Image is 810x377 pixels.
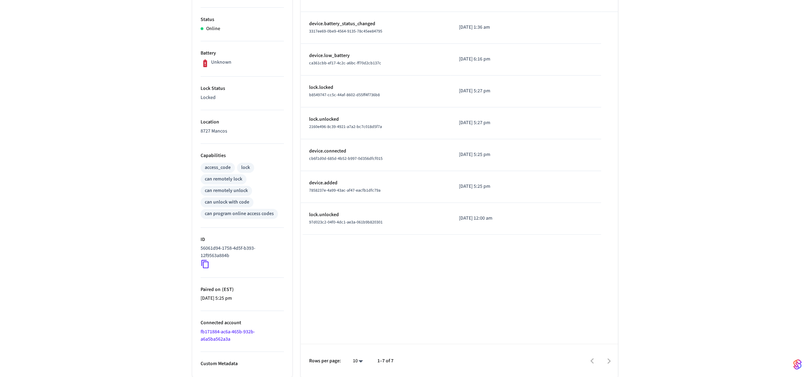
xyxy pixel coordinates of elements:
p: Status [201,16,284,23]
p: Paired on [201,286,284,293]
p: [DATE] 5:27 pm [459,119,525,127]
p: [DATE] 5:25 pm [201,295,284,302]
div: 10 [349,356,366,366]
p: device.added [309,179,442,187]
div: can unlock with code [205,199,249,206]
p: Capabilities [201,152,284,159]
p: [DATE] 5:25 pm [459,151,525,158]
div: can program online access codes [205,210,274,218]
p: Location [201,119,284,126]
p: Online [206,25,220,33]
p: Unknown [211,59,231,66]
a: fb171884-ac6a-465b-932b-a6a5ba562a3a [201,328,255,343]
p: 1–7 of 7 [377,357,393,365]
p: [DATE] 12:00 am [459,215,525,222]
p: device.low_battery [309,52,442,59]
p: Locked [201,94,284,101]
span: ( EST ) [221,286,234,293]
span: 7858237e-4a99-43ac-af47-eacfb1dfc79a [309,187,380,193]
p: 8727 Mancos [201,128,284,135]
p: Rows per page: [309,357,341,365]
p: lock.locked [309,84,442,91]
div: can remotely lock [205,176,242,183]
p: Lock Status [201,85,284,92]
span: b8549747-cc5c-44af-8602-d55ff4f736b8 [309,92,380,98]
p: Connected account [201,319,284,327]
p: lock.unlocked [309,211,442,219]
div: access_code [205,164,231,171]
img: SeamLogoGradient.69752ec5.svg [793,359,802,370]
p: device.connected [309,148,442,155]
p: [DATE] 1:36 am [459,24,525,31]
p: 56061d94-1758-4d5f-b393-12f9563a884b [201,245,281,259]
p: [DATE] 6:16 pm [459,56,525,63]
span: cb6f1d0d-685d-4b52-b997-0d356dfcf015 [309,156,383,162]
p: ID [201,236,284,243]
p: lock.unlocked [309,116,442,123]
p: device.battery_status_changed [309,20,442,28]
p: [DATE] 5:27 pm [459,87,525,95]
span: 97d023c2-04f0-4dc1-ae3a-061b9b820301 [309,219,383,225]
p: Battery [201,50,284,57]
p: Custom Metadata [201,360,284,368]
div: lock [241,164,250,171]
p: [DATE] 5:25 pm [459,183,525,190]
span: 2160e496-8c39-4921-a7a2-bc7c018d5f7a [309,124,382,130]
span: 3317ee69-0be9-4564-9135-78c45ee84795 [309,28,382,34]
div: can remotely unlock [205,187,248,194]
span: ca361cbb-ef17-4c2c-a6bc-ff70d2cb137c [309,60,381,66]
